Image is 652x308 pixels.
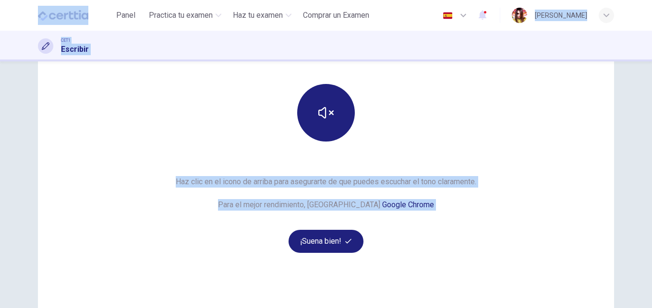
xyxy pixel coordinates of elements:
button: Practica tu examen [145,7,225,24]
span: Haz tu examen [233,10,283,21]
span: CET1 [61,37,71,44]
button: Comprar un Examen [299,7,373,24]
span: Practica tu examen [149,10,213,21]
h6: Para el mejor rendimiento, [GEOGRAPHIC_DATA] [218,199,434,211]
h6: Haz clic en el icono de arriba para asegurarte de que puedes escuchar el tono claramente. [176,176,476,188]
h1: Escribir [61,44,89,55]
button: ¡Suena bien! [289,230,363,253]
div: [PERSON_NAME] [535,10,587,21]
button: Panel [110,7,141,24]
img: CERTTIA logo [38,6,88,25]
img: es [442,12,454,19]
img: Profile picture [512,8,527,23]
span: Comprar un Examen [303,10,369,21]
span: Panel [116,10,135,21]
button: Haz tu examen [229,7,295,24]
a: CERTTIA logo [38,6,110,25]
a: Google Chrome [382,200,434,209]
